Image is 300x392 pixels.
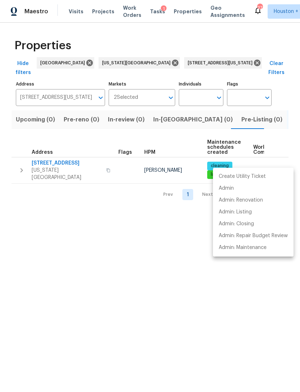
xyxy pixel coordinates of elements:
[219,197,263,204] p: Admin: Renovation
[219,232,288,240] p: Admin: Repair Budget Review
[219,244,267,252] p: Admin: Maintenance
[219,208,252,216] p: Admin: Listing
[219,173,266,180] p: Create Utility Ticket
[219,185,234,192] p: Admin
[219,220,254,228] p: Admin: Closing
